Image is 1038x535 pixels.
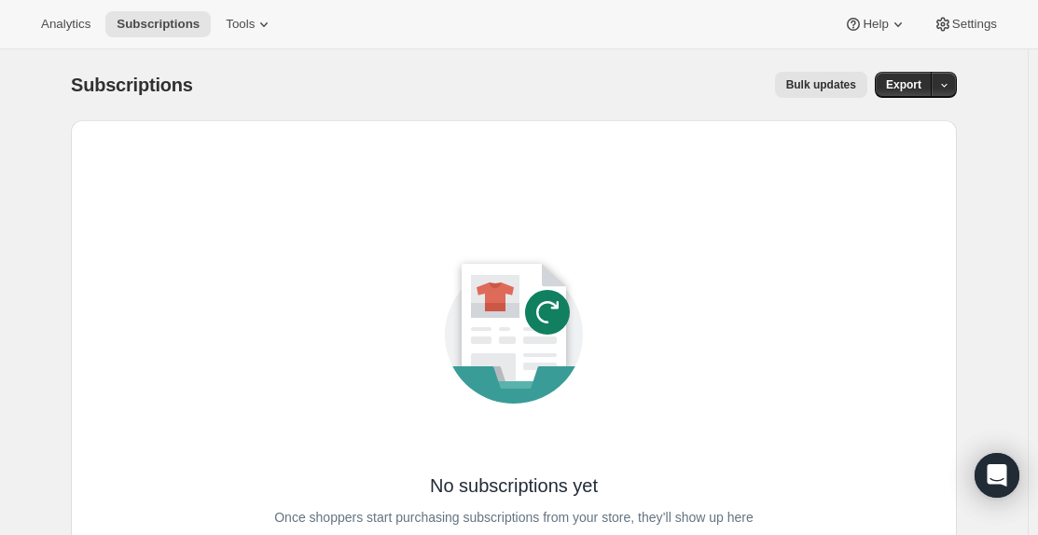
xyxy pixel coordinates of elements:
[430,473,598,499] p: No subscriptions yet
[41,17,90,32] span: Analytics
[875,72,933,98] button: Export
[975,453,1019,498] div: Open Intercom Messenger
[833,11,918,37] button: Help
[775,72,867,98] button: Bulk updates
[863,17,888,32] span: Help
[117,17,200,32] span: Subscriptions
[886,77,921,92] span: Export
[30,11,102,37] button: Analytics
[105,11,211,37] button: Subscriptions
[786,77,856,92] span: Bulk updates
[215,11,284,37] button: Tools
[71,75,193,95] span: Subscriptions
[952,17,997,32] span: Settings
[226,17,255,32] span: Tools
[274,504,754,530] p: Once shoppers start purchasing subscriptions from your store, they’ll show up here
[922,11,1008,37] button: Settings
